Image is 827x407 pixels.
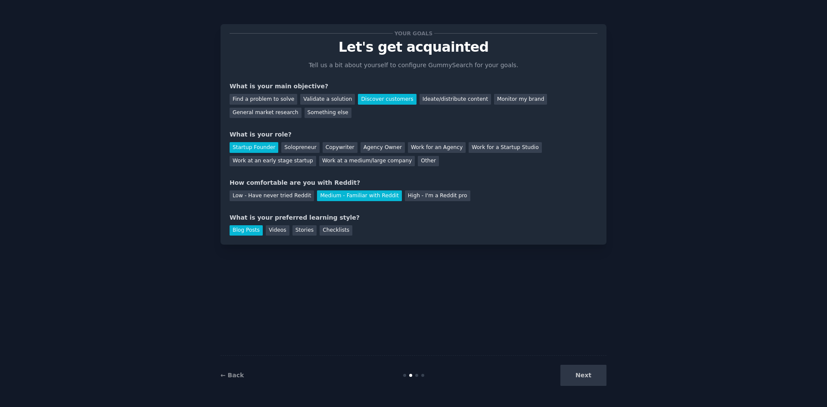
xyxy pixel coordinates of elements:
[230,94,297,105] div: Find a problem to solve
[221,372,244,379] a: ← Back
[230,190,314,201] div: Low - Have never tried Reddit
[305,61,522,70] p: Tell us a bit about yourself to configure GummySearch for your goals.
[230,213,597,222] div: What is your preferred learning style?
[408,142,466,153] div: Work for an Agency
[230,142,278,153] div: Startup Founder
[300,94,355,105] div: Validate a solution
[420,94,491,105] div: Ideate/distribute content
[418,156,439,167] div: Other
[358,94,416,105] div: Discover customers
[317,190,401,201] div: Medium - Familiar with Reddit
[320,225,352,236] div: Checklists
[230,178,597,187] div: How comfortable are you with Reddit?
[323,142,358,153] div: Copywriter
[230,108,302,118] div: General market research
[292,225,317,236] div: Stories
[230,82,597,91] div: What is your main objective?
[361,142,405,153] div: Agency Owner
[405,190,470,201] div: High - I'm a Reddit pro
[266,225,289,236] div: Videos
[230,40,597,55] p: Let's get acquainted
[319,156,415,167] div: Work at a medium/large company
[305,108,351,118] div: Something else
[393,29,434,38] span: Your goals
[230,130,597,139] div: What is your role?
[494,94,547,105] div: Monitor my brand
[230,225,263,236] div: Blog Posts
[469,142,541,153] div: Work for a Startup Studio
[281,142,319,153] div: Solopreneur
[230,156,316,167] div: Work at an early stage startup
